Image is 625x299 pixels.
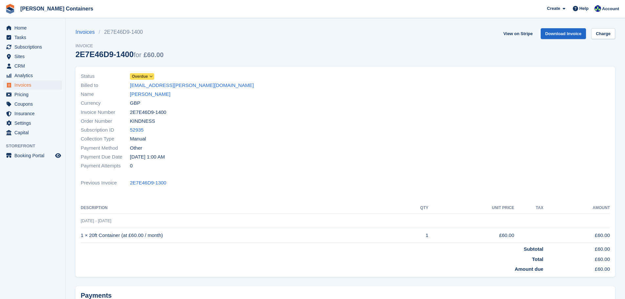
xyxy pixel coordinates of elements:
[524,246,543,252] strong: Subtotal
[428,228,514,243] td: £60.00
[594,5,601,12] img: Audra Whitelaw
[81,153,130,161] span: Payment Due Date
[81,91,130,98] span: Name
[532,256,543,262] strong: Total
[602,6,619,12] span: Account
[14,80,54,90] span: Invoices
[143,51,163,58] span: £60.00
[14,52,54,61] span: Sites
[14,33,54,42] span: Tasks
[3,80,62,90] a: menu
[3,90,62,99] a: menu
[14,90,54,99] span: Pricing
[543,228,610,243] td: £60.00
[397,228,428,243] td: 1
[514,203,543,213] th: Tax
[75,50,164,59] div: 2E7E46D9-1400
[130,117,155,125] span: KINDNESS
[543,243,610,253] td: £60.00
[130,144,142,152] span: Other
[14,42,54,52] span: Subscriptions
[14,109,54,118] span: Insurance
[14,118,54,128] span: Settings
[541,28,586,39] a: Download Invoice
[5,4,15,14] img: stora-icon-8386f47178a22dfd0bd8f6a31ec36ba5ce8667c1dd55bd0f319d3a0aa187defe.svg
[14,71,54,80] span: Analytics
[75,28,164,36] nav: breadcrumbs
[515,266,544,272] strong: Amount due
[6,143,65,149] span: Storefront
[81,228,397,243] td: 1 × 20ft Container (at £60.00 / month)
[3,151,62,160] a: menu
[81,144,130,152] span: Payment Method
[132,74,148,79] span: Overdue
[3,109,62,118] a: menu
[130,153,165,161] time: 2025-09-06 00:00:00 UTC
[3,42,62,52] a: menu
[3,71,62,80] a: menu
[81,126,130,134] span: Subscription ID
[14,151,54,160] span: Booking Portal
[397,203,428,213] th: QTY
[130,99,140,107] span: GBP
[130,82,254,89] a: [EMAIL_ADDRESS][PERSON_NAME][DOMAIN_NAME]
[428,203,514,213] th: Unit Price
[75,28,99,36] a: Invoices
[81,135,130,143] span: Collection Type
[14,128,54,137] span: Capital
[130,179,166,187] a: 2E7E46D9-1300
[3,99,62,109] a: menu
[81,109,130,116] span: Invoice Number
[543,263,610,273] td: £60.00
[579,5,589,12] span: Help
[547,5,560,12] span: Create
[591,28,615,39] a: Charge
[130,135,146,143] span: Manual
[3,52,62,61] a: menu
[130,162,133,170] span: 0
[81,218,111,223] span: [DATE] - [DATE]
[130,91,170,98] a: [PERSON_NAME]
[130,126,144,134] a: 52935
[81,179,130,187] span: Previous Invoice
[81,203,397,213] th: Description
[14,99,54,109] span: Coupons
[81,162,130,170] span: Payment Attempts
[130,109,166,116] span: 2E7E46D9-1400
[14,23,54,32] span: Home
[3,128,62,137] a: menu
[14,61,54,71] span: CRM
[134,51,141,58] span: for
[3,23,62,32] a: menu
[3,61,62,71] a: menu
[81,117,130,125] span: Order Number
[130,73,154,80] a: Overdue
[543,253,610,263] td: £60.00
[3,118,62,128] a: menu
[543,203,610,213] th: Amount
[3,33,62,42] a: menu
[81,73,130,80] span: Status
[75,43,164,49] span: Invoice
[18,3,96,14] a: [PERSON_NAME] Containers
[54,152,62,160] a: Preview store
[501,28,535,39] a: View on Stripe
[81,82,130,89] span: Billed to
[81,99,130,107] span: Currency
